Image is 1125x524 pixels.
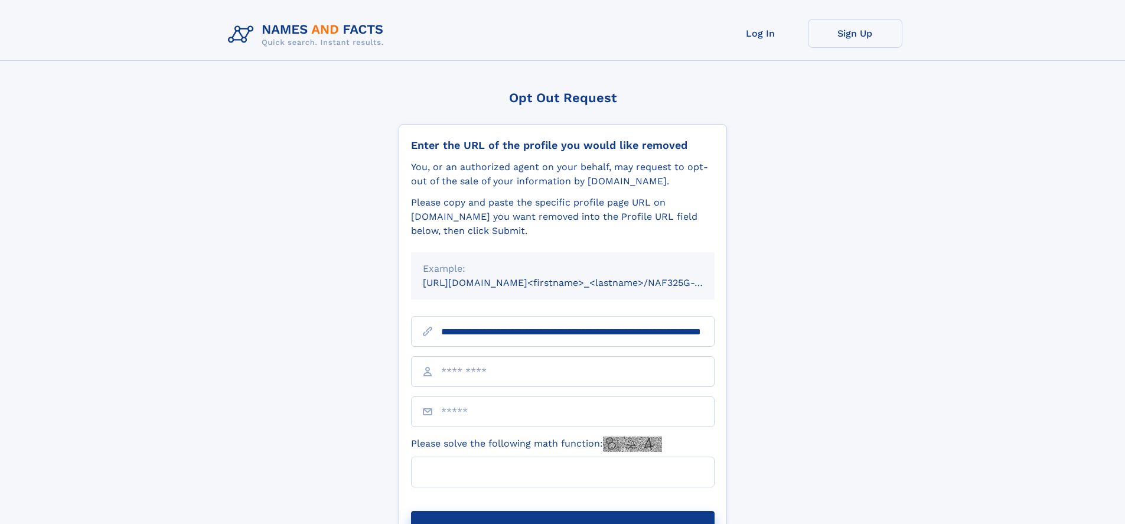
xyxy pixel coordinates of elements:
[713,19,808,48] a: Log In
[411,196,715,238] div: Please copy and paste the specific profile page URL on [DOMAIN_NAME] you want removed into the Pr...
[411,437,662,452] label: Please solve the following math function:
[808,19,902,48] a: Sign Up
[423,262,703,276] div: Example:
[411,160,715,188] div: You, or an authorized agent on your behalf, may request to opt-out of the sale of your informatio...
[223,19,393,51] img: Logo Names and Facts
[423,277,737,288] small: [URL][DOMAIN_NAME]<firstname>_<lastname>/NAF325G-xxxxxxxx
[399,90,727,105] div: Opt Out Request
[411,139,715,152] div: Enter the URL of the profile you would like removed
